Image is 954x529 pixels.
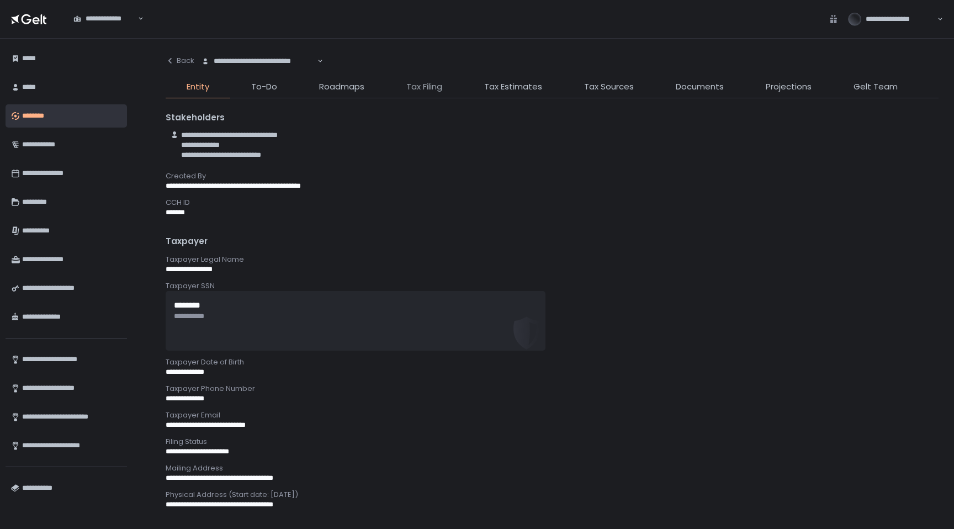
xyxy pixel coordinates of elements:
[484,81,542,93] span: Tax Estimates
[166,281,939,291] div: Taxpayer SSN
[194,50,323,73] div: Search for option
[766,81,812,93] span: Projections
[166,255,939,264] div: Taxpayer Legal Name
[251,81,277,93] span: To-Do
[166,437,939,447] div: Filing Status
[136,13,137,24] input: Search for option
[187,81,209,93] span: Entity
[166,384,939,394] div: Taxpayer Phone Number
[166,490,939,500] div: Physical Address (Start date: [DATE])
[166,410,939,420] div: Taxpayer Email
[319,81,364,93] span: Roadmaps
[406,81,442,93] span: Tax Filing
[676,81,724,93] span: Documents
[166,50,194,72] button: Back
[854,81,898,93] span: Gelt Team
[584,81,634,93] span: Tax Sources
[166,516,939,526] div: Residency
[166,171,939,181] div: Created By
[166,56,194,66] div: Back
[66,7,144,30] div: Search for option
[166,463,939,473] div: Mailing Address
[166,235,939,248] div: Taxpayer
[166,198,939,208] div: CCH ID
[166,112,939,124] div: Stakeholders
[166,357,939,367] div: Taxpayer Date of Birth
